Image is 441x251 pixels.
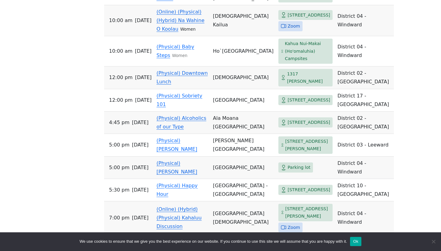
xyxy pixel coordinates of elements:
span: Kahua Nui-Makai (Ho'omaluhia) Campsites [285,40,330,63]
td: District 10 - [GEOGRAPHIC_DATA] [335,179,394,201]
td: District 03 - Leeward [335,134,394,157]
td: District 04 - Windward [335,201,394,235]
td: District 02 - [GEOGRAPHIC_DATA] [335,112,394,134]
a: (Physical) Sobriety 101 [156,93,202,107]
span: 10:00 AM [109,47,133,55]
td: District 02 - [GEOGRAPHIC_DATA] [335,67,394,89]
td: Ho`[GEOGRAPHIC_DATA] [210,36,276,67]
a: (Online) (Hybrid) (Physical) Kahaluu Discussion [156,206,202,229]
span: [DATE] [132,118,149,127]
span: 10:00 AM [109,16,133,25]
span: [STREET_ADDRESS][PERSON_NAME] [285,138,330,153]
span: [STREET_ADDRESS] [288,11,330,19]
td: [GEOGRAPHIC_DATA] - [GEOGRAPHIC_DATA] [210,179,276,201]
span: [DATE] [132,214,149,222]
td: District 04 - Windward [335,157,394,179]
td: [DEMOGRAPHIC_DATA] [210,67,276,89]
span: Parking lot [288,164,310,171]
span: 5:30 PM [109,186,130,194]
td: District 04 - Windward [335,36,394,67]
td: [GEOGRAPHIC_DATA][DEMOGRAPHIC_DATA] [210,201,276,235]
span: No [430,238,436,245]
a: (Physical) [PERSON_NAME] [156,160,197,175]
span: [STREET_ADDRESS] [288,186,330,194]
span: [DATE] [135,73,152,82]
td: [DEMOGRAPHIC_DATA] Kailua [210,5,276,36]
small: Women [180,27,195,32]
span: Zoom [288,224,300,231]
td: [GEOGRAPHIC_DATA] [210,157,276,179]
span: [DATE] [132,141,149,149]
span: 5:00 PM [109,163,130,172]
td: District 04 - Windward [335,5,394,36]
a: (Physical) Downtown Lunch [156,70,208,85]
td: District 17 - [GEOGRAPHIC_DATA] [335,89,394,112]
span: [DATE] [132,163,149,172]
a: (Physical) Happy Hour [156,183,198,197]
span: [DATE] [132,186,149,194]
span: 5:00 PM [109,141,130,149]
span: 1317 [PERSON_NAME] [287,70,330,85]
small: Women [172,53,187,58]
span: [STREET_ADDRESS] [288,96,330,104]
span: 4:45 PM [109,118,130,127]
span: [DATE] [135,16,152,25]
span: 7:00 PM [109,214,130,222]
a: (Physical) [PERSON_NAME] [156,138,197,152]
button: Ok [350,237,361,246]
span: Zoom [288,22,300,30]
td: [PERSON_NAME][GEOGRAPHIC_DATA] [210,134,276,157]
span: 12:00 PM [109,73,133,82]
span: [DATE] [135,47,152,55]
a: (Online) (Physical) (Hybrid) Na Wahine O Koolau [156,9,204,32]
a: (Physical) Baby Steps [156,44,194,58]
td: [GEOGRAPHIC_DATA] [210,89,276,112]
span: 12:00 PM [109,96,133,105]
span: [STREET_ADDRESS] [288,119,330,126]
a: (Physical) Alcoholics of our Type [156,115,206,130]
td: Ala Moana [GEOGRAPHIC_DATA] [210,112,276,134]
span: We use cookies to ensure that we give you the best experience on our website. If you continue to ... [80,238,347,245]
span: [STREET_ADDRESS][PERSON_NAME] [285,205,330,220]
span: [DATE] [135,96,152,105]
